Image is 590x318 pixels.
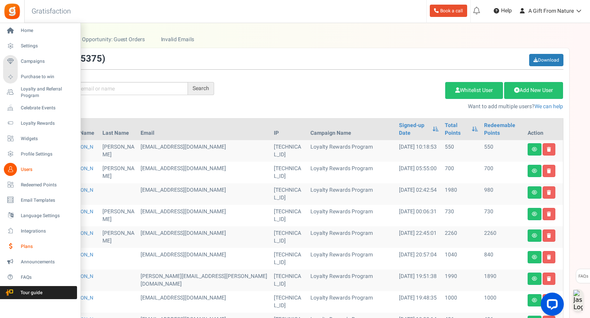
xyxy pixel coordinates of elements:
span: Purchase to win [21,74,75,80]
span: Home [21,27,75,34]
td: RETAIL [137,291,271,313]
i: View details [532,298,537,303]
a: Integrations [3,224,77,238]
td: [TECHNICAL_ID] [271,140,307,162]
span: Help [499,7,512,15]
td: RETAIL [137,226,271,248]
td: Loyalty Rewards Program [307,140,396,162]
span: Loyalty and Referral Program [21,86,77,99]
a: Purchase to win [3,70,77,84]
td: [DATE] 19:51:38 [396,269,441,291]
a: Users [3,163,77,176]
input: Search by email or name [51,82,188,95]
td: [TECHNICAL_ID] [271,162,307,183]
td: [DATE] 20:57:04 [396,248,441,269]
td: RETAIL [137,248,271,269]
td: 1000 [442,291,481,313]
td: [TECHNICAL_ID] [271,183,307,205]
a: Campaigns [3,55,77,68]
td: Loyalty Rewards Program [307,183,396,205]
td: 550 [442,140,481,162]
a: Announcements [3,255,77,268]
td: RETAIL [137,162,271,183]
a: Whitelist User [445,82,503,99]
a: FAQs [3,271,77,284]
td: [PERSON_NAME] [99,140,137,162]
td: [PERSON_NAME] [99,226,137,248]
a: Redeemable Points [484,122,521,137]
a: Settings [3,40,77,53]
a: Add New User [504,82,563,99]
span: Redeemed Points [21,182,75,188]
a: Total Points [445,122,468,137]
a: Language Settings [3,209,77,222]
td: [TECHNICAL_ID] [271,291,307,313]
i: View details [532,190,537,195]
td: 1040 [442,248,481,269]
th: Campaign Name [307,119,396,140]
i: Delete user [547,233,551,238]
a: Profile Settings [3,147,77,161]
span: Settings [21,43,75,49]
span: Widgets [21,136,75,142]
a: Download [529,54,563,66]
i: Delete user [547,276,551,281]
span: Announcements [21,259,75,265]
td: Loyalty Rewards Program [307,205,396,226]
td: 1990 [442,269,481,291]
th: IP [271,119,307,140]
span: FAQs [21,274,75,281]
td: [DATE] 19:48:35 [396,291,441,313]
span: Plans [21,243,75,250]
td: 730 [442,205,481,226]
img: Gratisfaction [3,3,21,20]
span: 5375 [80,52,102,65]
a: Invalid Emails [153,31,202,48]
span: Loyalty Rewards [21,120,75,127]
span: Tour guide [3,290,57,296]
span: Language Settings [21,213,75,219]
td: 1890 [481,269,525,291]
a: Celebrate Events [3,101,77,114]
td: [TECHNICAL_ID] [271,226,307,248]
td: [DATE] 22:45:01 [396,226,441,248]
h3: Gratisfaction [23,4,79,19]
p: Want to add multiple users? [226,103,563,110]
td: Loyalty Rewards Program [307,291,396,313]
i: View details [532,169,537,173]
td: 1980 [442,183,481,205]
span: FAQs [578,269,588,284]
td: Loyalty Rewards Program [307,226,396,248]
th: Last Name [99,119,137,140]
i: View details [532,147,537,152]
th: Action [525,119,563,140]
span: Profile Settings [21,151,75,157]
td: 840 [481,248,525,269]
a: Opportunity: Guest Orders [74,31,153,48]
td: 980 [481,183,525,205]
a: Email Templates [3,194,77,207]
i: View details [532,233,537,238]
td: [DATE] 05:55:00 [396,162,441,183]
td: [DATE] 02:42:54 [396,183,441,205]
td: 2260 [481,226,525,248]
th: First Name [64,119,100,140]
td: 730 [481,205,525,226]
td: [TECHNICAL_ID] [271,269,307,291]
a: Home [3,24,77,37]
span: Celebrate Events [21,105,75,111]
a: Help [491,5,515,17]
td: Loyalty Rewards Program [307,248,396,269]
a: Book a call [430,5,467,17]
a: Loyalty Rewards [3,117,77,130]
a: Plans [3,240,77,253]
i: Delete user [547,255,551,259]
div: Search [188,82,214,95]
i: Delete user [547,147,551,152]
a: Signed-up Date [399,122,428,137]
i: Delete user [547,169,551,173]
td: [PERSON_NAME] [99,205,137,226]
td: 1000 [481,291,525,313]
td: [PERSON_NAME] [99,162,137,183]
